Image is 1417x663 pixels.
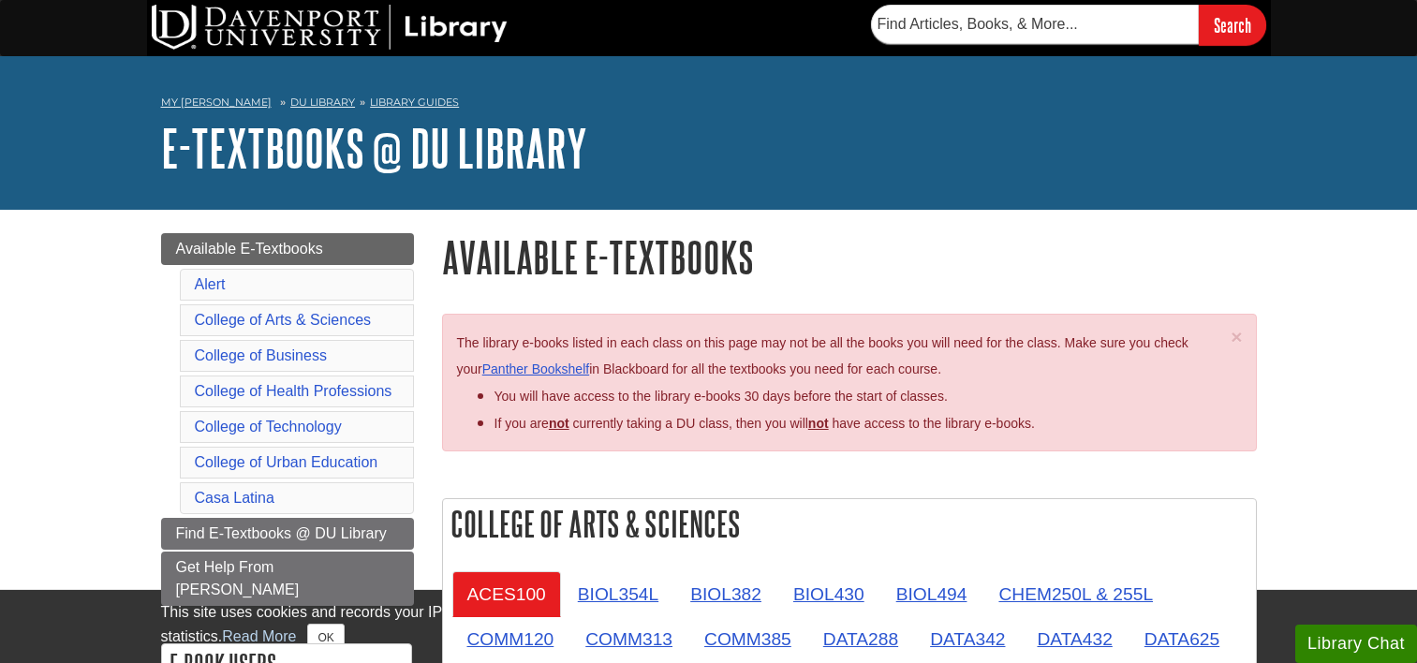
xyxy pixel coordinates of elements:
[1231,327,1242,346] button: Close
[443,499,1256,549] h2: College of Arts & Sciences
[457,335,1188,377] span: The library e-books listed in each class on this page may not be all the books you will need for ...
[881,571,982,617] a: BIOL494
[871,5,1266,45] form: Searches DU Library's articles, books, and more
[915,616,1020,662] a: DATA342
[549,416,569,431] strong: not
[1295,625,1417,663] button: Library Chat
[1199,5,1266,45] input: Search
[195,419,342,435] a: College of Technology
[689,616,806,662] a: COMM385
[778,571,879,617] a: BIOL430
[176,559,300,597] span: Get Help From [PERSON_NAME]
[452,616,569,662] a: COMM120
[563,571,673,617] a: BIOL354L
[161,119,587,177] a: E-Textbooks @ DU Library
[494,416,1035,431] span: If you are currently taking a DU class, then you will have access to the library e-books.
[808,616,913,662] a: DATA288
[195,312,372,328] a: College of Arts & Sciences
[1231,326,1242,347] span: ×
[176,241,323,257] span: Available E-Textbooks
[195,383,392,399] a: College of Health Professions
[290,96,355,109] a: DU Library
[570,616,687,662] a: COMM313
[195,490,274,506] a: Casa Latina
[983,571,1168,617] a: CHEM250L & 255L
[176,525,387,541] span: Find E-Textbooks @ DU Library
[370,96,459,109] a: Library Guides
[161,95,272,110] a: My [PERSON_NAME]
[808,416,829,431] u: not
[161,90,1257,120] nav: breadcrumb
[152,5,508,50] img: DU Library
[442,233,1257,281] h1: Available E-Textbooks
[161,233,414,265] a: Available E-Textbooks
[1022,616,1127,662] a: DATA432
[195,454,378,470] a: College of Urban Education
[871,5,1199,44] input: Find Articles, Books, & More...
[1129,616,1234,662] a: DATA625
[195,276,226,292] a: Alert
[675,571,776,617] a: BIOL382
[161,552,414,606] a: Get Help From [PERSON_NAME]
[482,361,589,376] a: Panther Bookshelf
[161,518,414,550] a: Find E-Textbooks @ DU Library
[195,347,327,363] a: College of Business
[452,571,561,617] a: ACES100
[494,389,948,404] span: You will have access to the library e-books 30 days before the start of classes.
